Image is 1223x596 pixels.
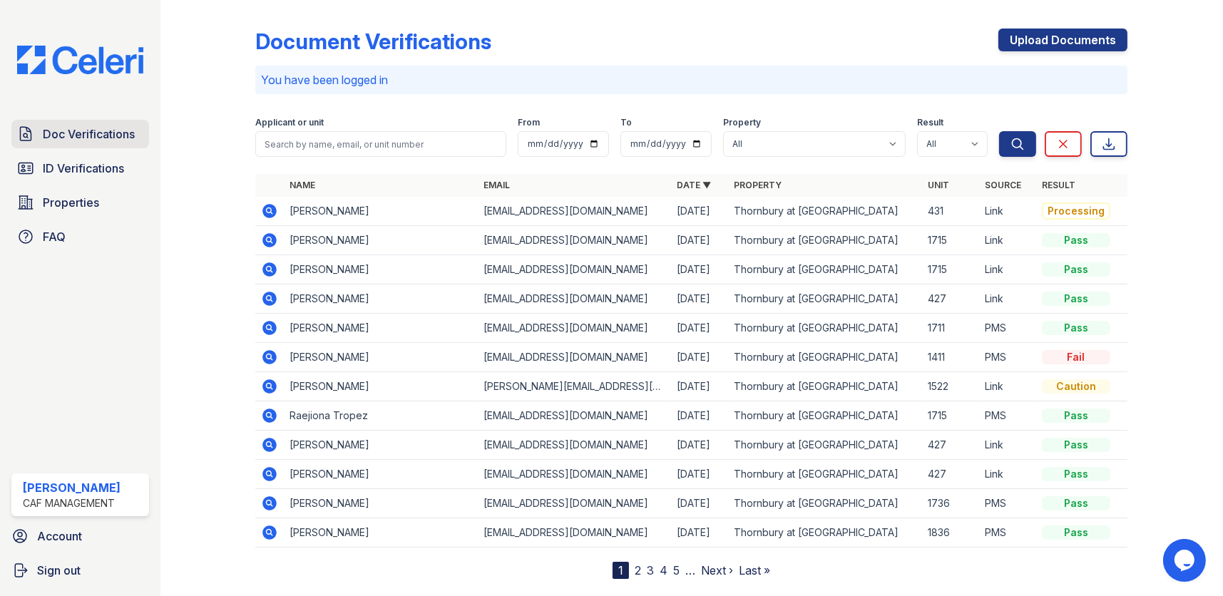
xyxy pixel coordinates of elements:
[478,197,672,226] td: [EMAIL_ADDRESS][DOMAIN_NAME]
[729,431,923,460] td: Thornbury at [GEOGRAPHIC_DATA]
[922,255,979,284] td: 1715
[255,29,491,54] div: Document Verifications
[723,117,761,128] label: Property
[922,401,979,431] td: 1715
[729,255,923,284] td: Thornbury at [GEOGRAPHIC_DATA]
[1042,321,1110,335] div: Pass
[729,314,923,343] td: Thornbury at [GEOGRAPHIC_DATA]
[979,255,1036,284] td: Link
[672,431,729,460] td: [DATE]
[1042,202,1110,220] div: Processing
[284,372,478,401] td: [PERSON_NAME]
[672,197,729,226] td: [DATE]
[672,489,729,518] td: [DATE]
[660,563,667,577] a: 4
[672,255,729,284] td: [DATE]
[284,343,478,372] td: [PERSON_NAME]
[478,372,672,401] td: [PERSON_NAME][EMAIL_ADDRESS][DOMAIN_NAME]
[729,518,923,548] td: Thornbury at [GEOGRAPHIC_DATA]
[1042,467,1110,481] div: Pass
[922,284,979,314] td: 427
[478,518,672,548] td: [EMAIL_ADDRESS][DOMAIN_NAME]
[1163,539,1209,582] iframe: chat widget
[922,460,979,489] td: 427
[979,343,1036,372] td: PMS
[261,71,1122,88] p: You have been logged in
[284,489,478,518] td: [PERSON_NAME]
[284,460,478,489] td: [PERSON_NAME]
[917,117,943,128] label: Result
[1042,409,1110,423] div: Pass
[672,314,729,343] td: [DATE]
[677,180,712,190] a: Date ▼
[979,518,1036,548] td: PMS
[37,528,82,545] span: Account
[284,197,478,226] td: [PERSON_NAME]
[979,372,1036,401] td: Link
[43,160,124,177] span: ID Verifications
[647,563,654,577] a: 3
[979,284,1036,314] td: Link
[922,343,979,372] td: 1411
[672,284,729,314] td: [DATE]
[1042,180,1075,190] a: Result
[284,401,478,431] td: Raejiona Tropez
[284,314,478,343] td: [PERSON_NAME]
[6,556,155,585] a: Sign out
[255,117,324,128] label: Applicant or unit
[284,284,478,314] td: [PERSON_NAME]
[11,154,149,183] a: ID Verifications
[1042,438,1110,452] div: Pass
[672,372,729,401] td: [DATE]
[729,197,923,226] td: Thornbury at [GEOGRAPHIC_DATA]
[922,314,979,343] td: 1711
[672,460,729,489] td: [DATE]
[998,29,1127,51] a: Upload Documents
[43,194,99,211] span: Properties
[635,563,641,577] a: 2
[729,343,923,372] td: Thornbury at [GEOGRAPHIC_DATA]
[922,518,979,548] td: 1836
[739,563,770,577] a: Last »
[478,343,672,372] td: [EMAIL_ADDRESS][DOMAIN_NAME]
[483,180,510,190] a: Email
[672,518,729,548] td: [DATE]
[478,431,672,460] td: [EMAIL_ADDRESS][DOMAIN_NAME]
[922,489,979,518] td: 1736
[11,120,149,148] a: Doc Verifications
[1042,262,1110,277] div: Pass
[922,431,979,460] td: 427
[672,343,729,372] td: [DATE]
[37,562,81,579] span: Sign out
[673,563,680,577] a: 5
[979,431,1036,460] td: Link
[979,314,1036,343] td: PMS
[1042,496,1110,510] div: Pass
[1042,292,1110,306] div: Pass
[922,372,979,401] td: 1522
[701,563,733,577] a: Next ›
[729,284,923,314] td: Thornbury at [GEOGRAPHIC_DATA]
[979,401,1036,431] td: PMS
[979,197,1036,226] td: Link
[729,226,923,255] td: Thornbury at [GEOGRAPHIC_DATA]
[478,226,672,255] td: [EMAIL_ADDRESS][DOMAIN_NAME]
[284,518,478,548] td: [PERSON_NAME]
[6,522,155,550] a: Account
[478,460,672,489] td: [EMAIL_ADDRESS][DOMAIN_NAME]
[985,180,1021,190] a: Source
[478,284,672,314] td: [EMAIL_ADDRESS][DOMAIN_NAME]
[1042,379,1110,394] div: Caution
[478,255,672,284] td: [EMAIL_ADDRESS][DOMAIN_NAME]
[672,226,729,255] td: [DATE]
[729,489,923,518] td: Thornbury at [GEOGRAPHIC_DATA]
[284,255,478,284] td: [PERSON_NAME]
[672,401,729,431] td: [DATE]
[729,460,923,489] td: Thornbury at [GEOGRAPHIC_DATA]
[1042,233,1110,247] div: Pass
[478,314,672,343] td: [EMAIL_ADDRESS][DOMAIN_NAME]
[979,489,1036,518] td: PMS
[11,222,149,251] a: FAQ
[478,489,672,518] td: [EMAIL_ADDRESS][DOMAIN_NAME]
